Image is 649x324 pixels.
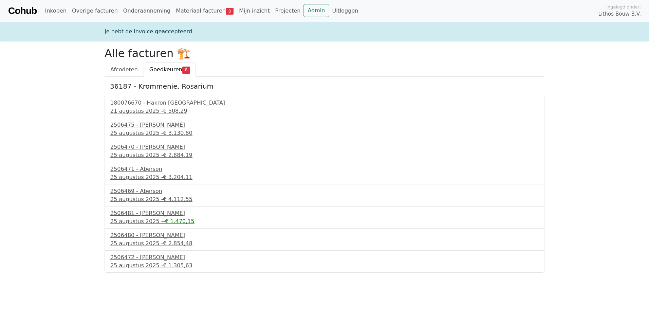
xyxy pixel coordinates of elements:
[110,209,539,226] a: 2506481 - [PERSON_NAME]25 augustus 2025 --€ 1.470,15
[163,108,187,114] span: € 508,29
[110,107,539,115] div: 21 augustus 2025 -
[110,253,539,270] a: 2506472 - [PERSON_NAME]25 augustus 2025 -€ 1.305,63
[173,4,236,18] a: Materiaal facturen8
[110,82,539,90] h5: 36187 - Krommenie, Rosarium
[105,47,544,60] h2: Alle facturen 🏗️
[144,62,196,77] a: Goedkeuren8
[110,151,539,159] div: 25 augustus 2025 -
[329,4,361,18] a: Uitloggen
[110,195,539,203] div: 25 augustus 2025 -
[110,143,539,151] div: 2506470 - [PERSON_NAME]
[69,4,120,18] a: Overige facturen
[110,99,539,115] a: 180076670 - Hakron [GEOGRAPHIC_DATA]21 augustus 2025 -€ 508,29
[110,187,539,203] a: 2506469 - Aberson25 augustus 2025 -€ 4.112,55
[273,4,303,18] a: Projecten
[163,218,194,224] span: -€ 1.470,15
[100,28,549,36] div: Je hebt de invoice geaccepteerd
[163,240,192,247] span: € 2.854,48
[42,4,69,18] a: Inkopen
[110,173,539,181] div: 25 augustus 2025 -
[110,262,539,270] div: 25 augustus 2025 -
[226,8,234,15] span: 8
[110,99,539,107] div: 180076670 - Hakron [GEOGRAPHIC_DATA]
[110,231,539,248] a: 2506480 - [PERSON_NAME]25 augustus 2025 -€ 2.854,48
[236,4,273,18] a: Mijn inzicht
[110,231,539,239] div: 2506480 - [PERSON_NAME]
[8,3,37,19] a: Cohub
[163,130,192,136] span: € 3.130,80
[110,239,539,248] div: 25 augustus 2025 -
[149,66,182,73] span: Goedkeuren
[303,4,329,17] a: Admin
[110,129,539,137] div: 25 augustus 2025 -
[163,174,192,180] span: € 3.204,11
[110,121,539,137] a: 2506475 - [PERSON_NAME]25 augustus 2025 -€ 3.130,80
[606,4,641,10] span: Ingelogd onder:
[110,143,539,159] a: 2506470 - [PERSON_NAME]25 augustus 2025 -€ 2.884,19
[163,262,192,269] span: € 1.305,63
[110,217,539,226] div: 25 augustus 2025 -
[598,10,641,18] span: Lithos Bouw B.V.
[163,152,192,158] span: € 2.884,19
[110,209,539,217] div: 2506481 - [PERSON_NAME]
[110,253,539,262] div: 2506472 - [PERSON_NAME]
[110,66,138,73] span: Afcoderen
[110,187,539,195] div: 2506469 - Aberson
[110,165,539,181] a: 2506471 - Aberson25 augustus 2025 -€ 3.204,11
[105,62,144,77] a: Afcoderen
[120,4,173,18] a: Onderaanneming
[182,67,190,73] span: 8
[163,196,192,202] span: € 4.112,55
[110,121,539,129] div: 2506475 - [PERSON_NAME]
[110,165,539,173] div: 2506471 - Aberson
